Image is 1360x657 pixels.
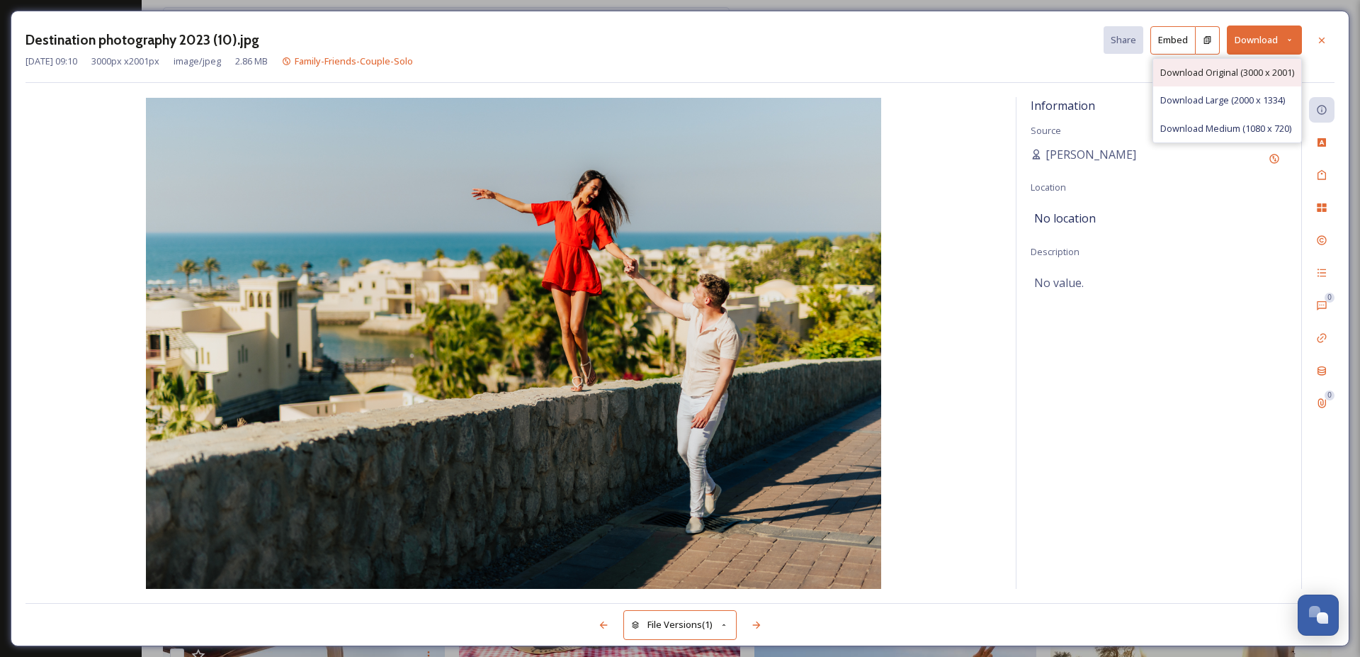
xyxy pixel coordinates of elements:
[1045,146,1136,163] span: [PERSON_NAME]
[1031,181,1066,193] span: Location
[1031,124,1061,137] span: Source
[174,55,221,68] span: image/jpeg
[1227,26,1302,55] button: Download
[1298,595,1339,636] button: Open Chat
[25,30,259,50] h3: Destination photography 2023 (10).jpg
[623,610,737,639] button: File Versions(1)
[1325,293,1334,303] div: 0
[1104,26,1143,54] button: Share
[25,55,77,68] span: [DATE] 09:10
[295,55,413,67] span: Family-Friends-Couple-Solo
[1034,274,1084,291] span: No value.
[1325,391,1334,400] div: 0
[1031,245,1079,258] span: Description
[1160,94,1285,107] span: Download Large (2000 x 1334)
[1034,210,1096,227] span: No location
[1160,122,1291,135] span: Download Medium (1080 x 720)
[91,55,159,68] span: 3000 px x 2001 px
[25,98,1002,589] img: Destination%20photography%202023%20(10).jpg
[1160,66,1294,79] span: Download Original (3000 x 2001)
[235,55,268,68] span: 2.86 MB
[1150,26,1196,55] button: Embed
[1031,98,1095,113] span: Information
